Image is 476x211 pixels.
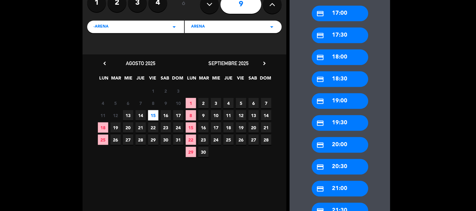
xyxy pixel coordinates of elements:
[249,110,259,121] span: 13
[236,135,246,145] span: 26
[268,23,275,31] i: arrow_drop_down
[173,122,184,133] span: 24
[173,110,184,121] span: 17
[173,86,184,96] span: 3
[248,75,258,85] span: SAB
[148,98,158,108] span: 8
[312,71,368,87] div: 18:30
[198,122,209,133] span: 16
[223,122,234,133] span: 18
[148,122,158,133] span: 22
[186,98,196,108] span: 1
[170,23,178,31] i: arrow_drop_down
[312,115,368,131] div: 19:30
[312,6,368,21] div: 17:00
[136,122,146,133] span: 21
[317,54,324,61] i: credit_card
[148,135,158,145] span: 29
[249,135,259,145] span: 27
[312,28,368,43] div: 17:30
[198,110,209,121] span: 9
[110,122,121,133] span: 19
[317,185,324,193] i: credit_card
[123,135,133,145] span: 27
[148,86,158,96] span: 1
[317,141,324,149] i: credit_card
[123,122,133,133] span: 20
[312,93,368,109] div: 19:00
[161,98,171,108] span: 9
[317,32,324,39] i: credit_card
[317,75,324,83] i: credit_card
[136,75,146,85] span: JUE
[312,159,368,175] div: 20:30
[261,122,271,133] span: 21
[312,137,368,153] div: 20:00
[161,86,171,96] span: 2
[261,135,271,145] span: 28
[223,75,234,85] span: JUE
[236,98,246,108] span: 5
[172,75,183,85] span: DOM
[173,98,184,108] span: 10
[312,181,368,197] div: 21:00
[198,147,209,157] span: 30
[223,135,234,145] span: 25
[173,135,184,145] span: 31
[198,98,209,108] span: 2
[317,10,324,18] i: credit_card
[186,110,196,121] span: 8
[161,110,171,121] span: 16
[198,135,209,145] span: 23
[123,110,133,121] span: 13
[317,119,324,127] i: credit_card
[260,75,270,85] span: DOM
[236,110,246,121] span: 12
[191,24,205,30] span: ARENA
[223,98,234,108] span: 4
[98,135,108,145] span: 25
[99,75,109,85] span: LUN
[312,49,368,65] div: 18:00
[148,75,158,85] span: VIE
[211,135,221,145] span: 24
[186,135,196,145] span: 22
[98,122,108,133] span: 18
[123,98,133,108] span: 6
[110,110,121,121] span: 12
[186,122,196,133] span: 15
[236,75,246,85] span: VIE
[110,98,121,108] span: 5
[236,122,246,133] span: 19
[110,135,121,145] span: 26
[211,98,221,108] span: 3
[98,110,108,121] span: 11
[161,122,171,133] span: 23
[126,60,155,66] span: agosto 2025
[211,110,221,121] span: 10
[101,60,108,67] i: chevron_left
[317,97,324,105] i: credit_card
[211,122,221,133] span: 17
[199,75,209,85] span: MAR
[211,75,222,85] span: MIE
[187,75,197,85] span: LUN
[94,24,109,30] span: -ARENA
[160,75,170,85] span: SAB
[136,98,146,108] span: 7
[98,98,108,108] span: 4
[249,98,259,108] span: 6
[261,60,268,67] i: chevron_right
[186,147,196,157] span: 29
[223,110,234,121] span: 11
[148,110,158,121] span: 15
[111,75,121,85] span: MAR
[208,60,249,66] span: septiembre 2025
[161,135,171,145] span: 30
[317,163,324,171] i: credit_card
[136,135,146,145] span: 28
[261,110,271,121] span: 14
[136,110,146,121] span: 14
[261,98,271,108] span: 7
[249,122,259,133] span: 20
